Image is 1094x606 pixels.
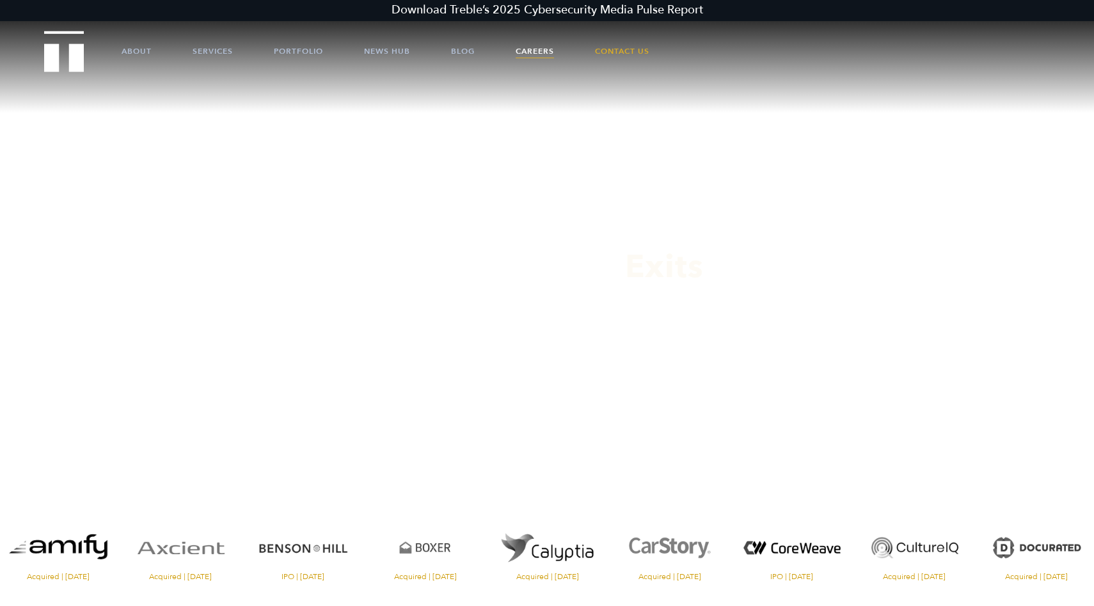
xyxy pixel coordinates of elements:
[625,245,704,289] span: Exits
[612,523,727,580] a: Visit the CarStory website
[612,523,727,573] img: CarStory logo
[123,523,239,573] img: Axcient logo
[123,573,239,580] span: Acquired | [DATE]
[245,523,361,580] a: Visit the Benson Hill website
[123,523,239,580] a: Visit the Axcient website
[245,523,361,573] img: Benson Hill logo
[122,32,152,70] a: About
[1,573,116,580] span: Acquired | [DATE]
[274,32,323,70] a: Portfolio
[1,523,116,580] a: Visit the website
[245,573,361,580] span: IPO | [DATE]
[734,523,850,580] a: Visit the website
[367,523,483,580] a: Visit the Boxer website
[734,573,850,580] span: IPO | [DATE]
[367,523,483,573] img: Boxer logo
[44,31,84,72] img: Treble logo
[451,32,475,70] a: Blog
[856,573,972,580] span: Acquired | [DATE]
[193,32,233,70] a: Services
[489,523,605,580] a: Visit the website
[489,573,605,580] span: Acquired | [DATE]
[367,573,483,580] span: Acquired | [DATE]
[856,523,972,573] img: Culture IQ logo
[516,32,554,70] a: Careers
[364,32,410,70] a: News Hub
[612,573,727,580] span: Acquired | [DATE]
[856,523,972,580] a: Visit the Culture IQ website
[595,32,649,70] a: Contact Us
